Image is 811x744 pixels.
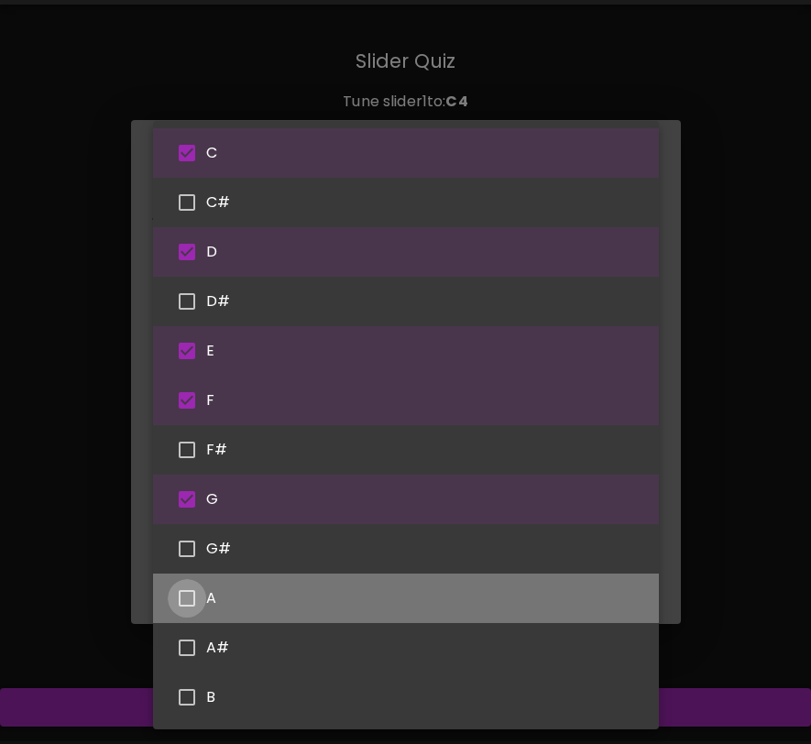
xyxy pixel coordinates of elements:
span: F [206,389,644,411]
span: D [206,241,644,263]
span: A [206,587,644,609]
span: C [206,142,644,164]
span: G [206,488,644,510]
span: F# [206,439,644,461]
span: C# [206,191,644,213]
span: B [206,686,644,708]
span: E [206,340,644,362]
span: A# [206,637,644,659]
span: G# [206,538,644,560]
span: D# [206,290,644,312]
